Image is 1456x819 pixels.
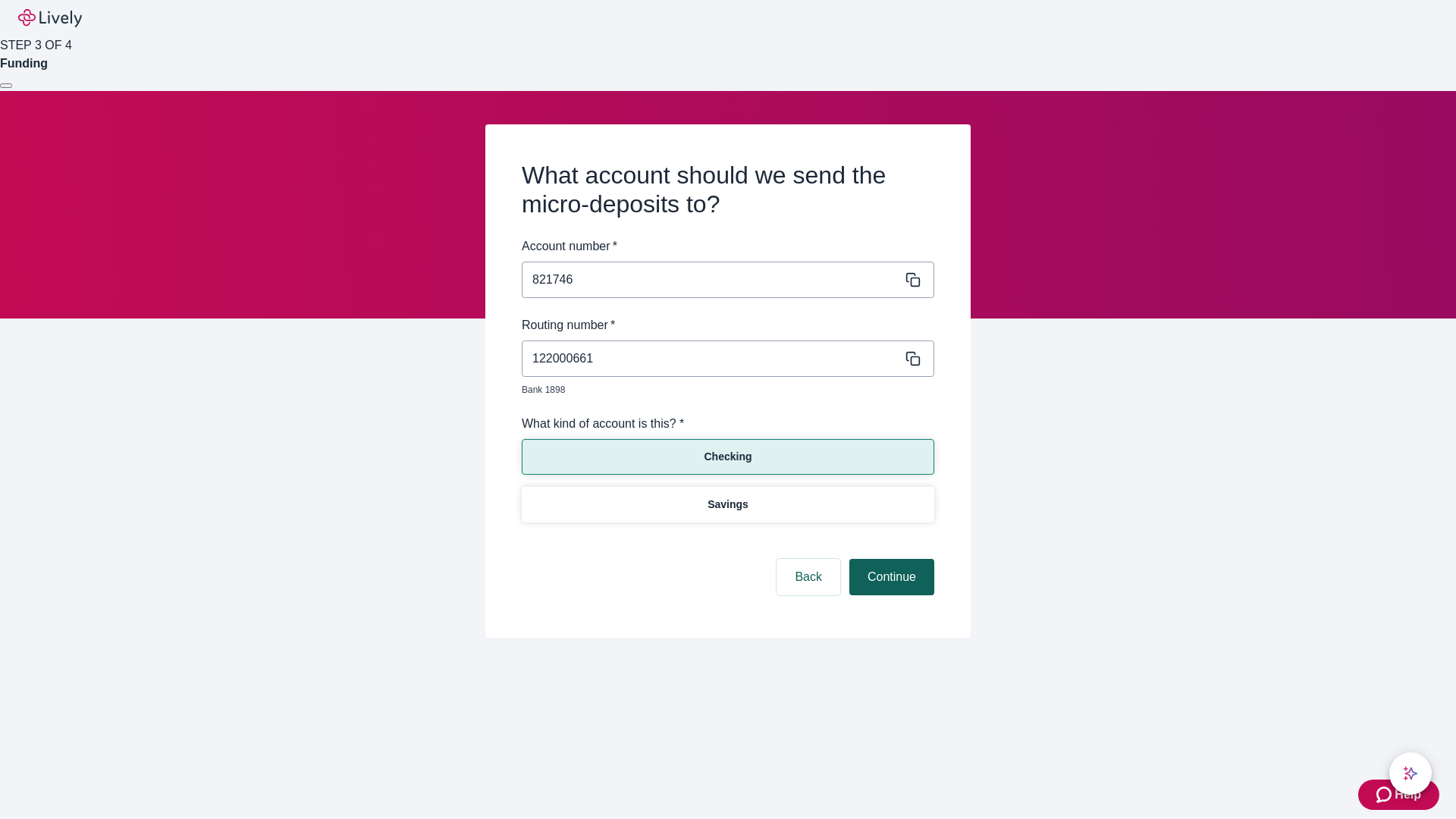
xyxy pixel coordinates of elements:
[902,269,924,290] button: Copy message content to clipboard
[1358,780,1439,810] button: Zendesk support iconHelp
[522,439,934,475] button: Checking
[905,272,921,287] svg: Copy to clipboard
[1389,752,1432,795] button: chat
[902,348,924,369] button: Copy message content to clipboard
[1403,766,1418,781] svg: Lively AI Assistant
[522,316,615,334] label: Routing number
[522,161,934,219] h2: What account should we send the micro-deposits to?
[522,237,617,256] label: Account number
[18,9,82,27] img: Lively
[849,559,934,595] button: Continue
[704,449,752,465] p: Checking
[522,415,684,433] label: What kind of account is this? *
[522,383,924,397] p: Bank 1898
[777,559,840,595] button: Back
[905,351,921,366] svg: Copy to clipboard
[1376,786,1395,804] svg: Zendesk support icon
[1395,786,1421,804] span: Help
[708,497,748,513] p: Savings
[522,487,934,522] button: Savings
